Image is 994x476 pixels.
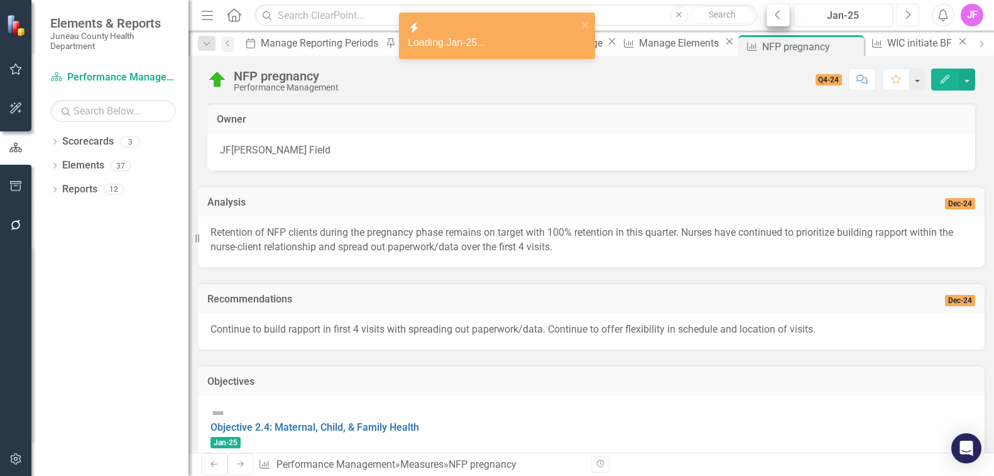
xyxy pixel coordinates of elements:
[234,69,339,83] div: NFP pregnancy
[408,36,577,50] div: Loading Jan-25...
[210,323,972,337] p: Continue to build rapport in first 4 visits with spreading out paperwork/data. Continue to offer ...
[207,197,638,208] h3: Analysis
[261,35,382,51] div: Manage Reporting Periods
[254,4,757,26] input: Search ClearPoint...
[207,70,227,90] img: On Target
[50,31,176,52] small: Juneau County Health Department
[210,406,226,421] img: Not Defined
[581,18,590,32] button: close
[240,35,382,51] a: Manage Reporting Periods
[210,421,419,433] a: Objective 2.4: Maternal, Child, & Family Health
[50,70,176,85] a: Performance Management
[220,143,231,158] div: JF
[207,376,975,387] h3: Objectives
[258,458,582,472] div: » »
[762,39,861,55] div: NFP pregnancy
[798,8,888,23] div: Jan-25
[691,6,754,24] button: Search
[709,9,736,19] span: Search
[639,35,723,51] div: Manage Elements
[50,100,176,122] input: Search Below...
[50,16,176,31] span: Elements & Reports
[618,35,723,51] a: Manage Elements
[961,4,983,26] button: JF
[449,458,516,470] div: NFP pregnancy
[816,74,843,86] span: Q4-24
[207,294,775,305] h3: Recommendations
[120,136,140,147] div: 3
[217,114,966,125] h3: Owner
[210,226,972,255] p: Retention of NFP clients during the pregnancy phase remains on target with 100% retention in this...
[234,83,339,92] div: Performance Management
[794,4,893,26] button: Jan-25
[887,35,956,51] div: WIC initiate BF
[62,158,104,173] a: Elements
[62,135,114,149] a: Scorecards
[951,433,981,463] div: Open Intercom Messenger
[276,458,395,470] a: Performance Management
[210,437,241,448] span: Jan-25
[62,182,97,197] a: Reports
[231,143,330,158] div: [PERSON_NAME] Field
[866,35,956,51] a: WIC initiate BF
[945,295,975,306] span: Dec-24
[400,458,444,470] a: Measures
[111,160,131,171] div: 37
[945,198,975,209] span: Dec-24
[104,184,124,195] div: 12
[6,14,28,36] img: ClearPoint Strategy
